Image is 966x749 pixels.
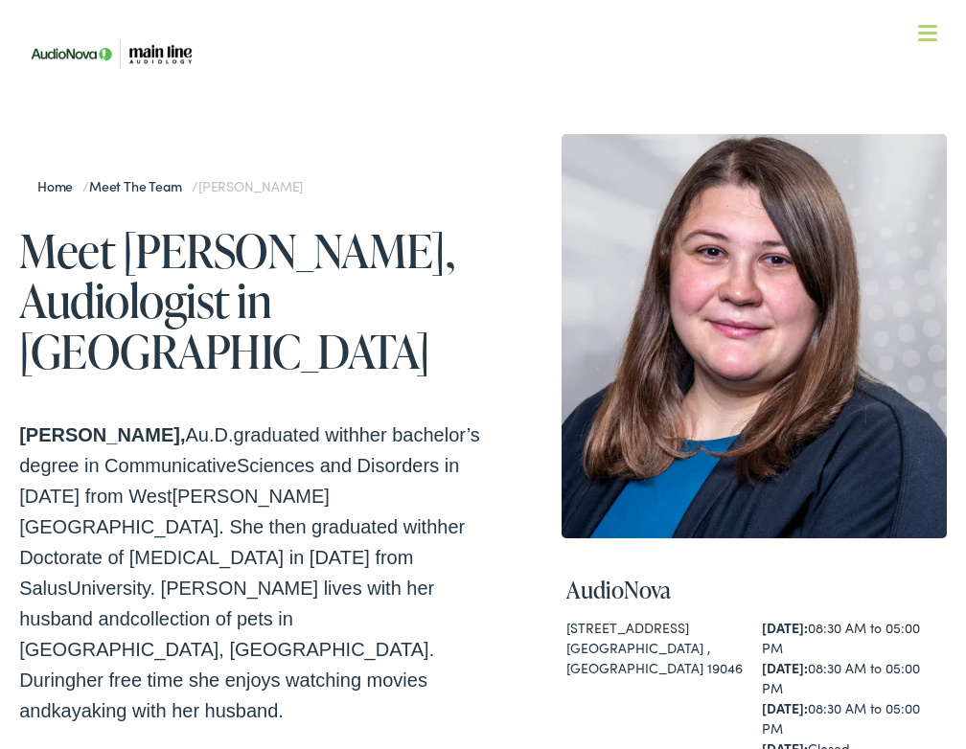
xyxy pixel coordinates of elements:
[566,577,942,604] h4: AudioNova
[19,670,427,721] span: her free time she enjoys watching movies and
[762,618,808,637] strong: [DATE]:
[198,176,303,195] span: [PERSON_NAME]
[762,698,808,717] strong: [DATE]:
[34,77,947,136] a: What We Offer
[566,638,747,678] div: [GEOGRAPHIC_DATA] , [GEOGRAPHIC_DATA] 19046
[19,424,233,445] span: Au.D.
[234,424,359,445] span: graduated with
[19,455,459,507] span: Sciences and Disorders in [DATE] from West
[19,225,483,376] h1: Meet [PERSON_NAME], Audiologist in [GEOGRAPHIC_DATA]
[37,176,303,195] span: / /
[52,700,284,721] span: kayaking with her husband.
[19,424,480,476] span: her bachelor’s degree in Communicative
[19,486,437,537] span: [PERSON_NAME][GEOGRAPHIC_DATA]. She then graduated with
[19,578,434,629] span: University. [PERSON_NAME] lives with her husband and
[19,424,185,445] strong: [PERSON_NAME],
[37,176,82,195] a: Home
[19,608,434,691] span: collection of pets in [GEOGRAPHIC_DATA], [GEOGRAPHIC_DATA]. During
[566,618,747,638] div: [STREET_ADDRESS]
[762,658,808,677] strong: [DATE]:
[19,516,465,599] span: her Doctorate of [MEDICAL_DATA] in [DATE] from Salus
[562,134,947,538] img: Rebekah Mills-Prevo is an audiologist at Main Line Audiology in Jenkintown, PA.
[89,176,192,195] a: Meet the Team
